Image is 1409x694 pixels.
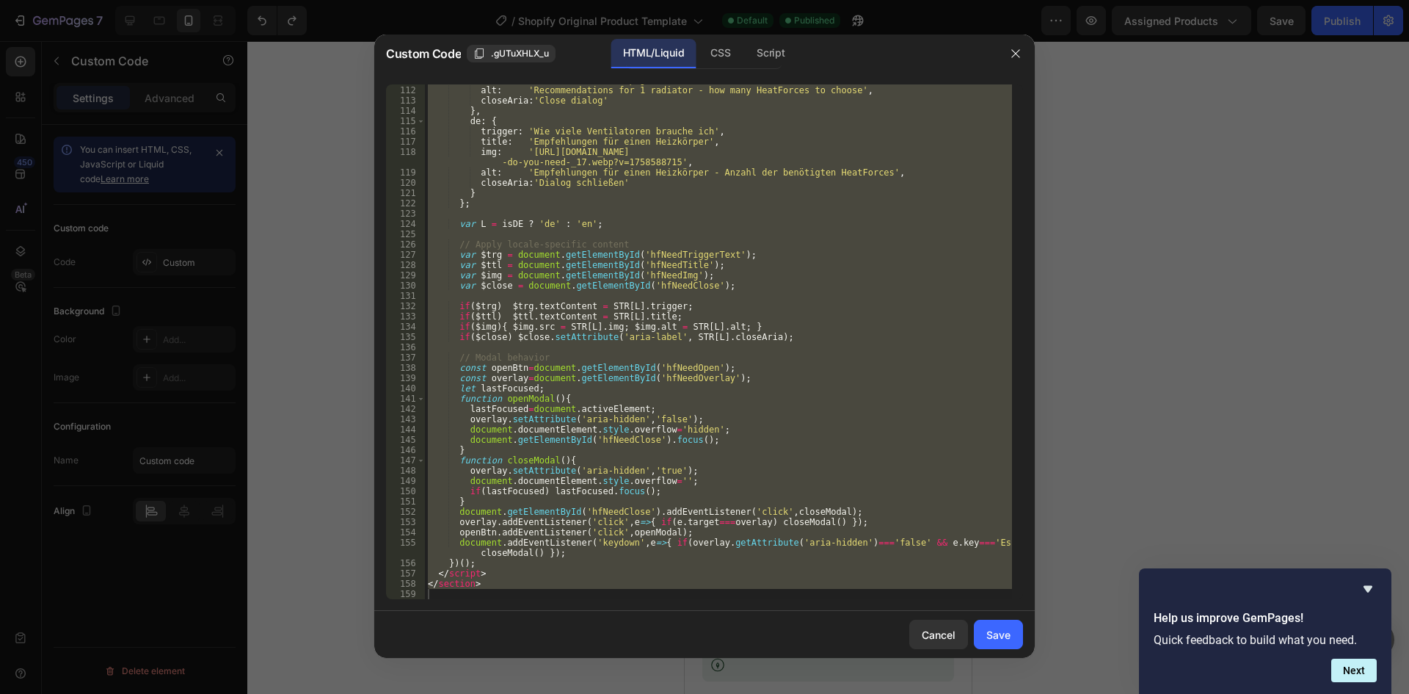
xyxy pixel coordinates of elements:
[1154,633,1377,647] p: Quick feedback to build what you need.
[386,126,425,137] div: 116
[386,353,425,363] div: 137
[139,214,263,225] p: Publish the page to see the content.
[386,476,425,486] div: 149
[386,455,425,466] div: 147
[386,301,425,311] div: 132
[25,129,134,144] div: Einfach zu montieren
[909,620,968,649] button: Cancel
[699,39,742,68] div: CSS
[386,527,425,538] div: 154
[386,322,425,332] div: 134
[386,589,425,599] div: 159
[28,363,78,398] input: quantity
[82,326,126,339] strong: Fall sale,
[170,372,229,387] div: Add to cart
[386,239,425,250] div: 126
[1359,580,1377,598] button: Hide survey
[78,363,89,398] button: increment
[25,176,115,190] div: 10 Jahre Garantie
[25,37,124,51] div: 2x so schnell warm
[386,270,425,281] div: 129
[1154,580,1377,682] div: Help us improve GemPages!
[41,522,135,535] span: Shipping & Returns
[386,404,425,414] div: 142
[9,431,278,442] p: Publish the page to see the content.
[103,358,278,400] button: Add to cart
[386,106,425,116] div: 114
[25,106,165,120] div: Bis zu 22 % Energie sparen
[386,568,425,579] div: 157
[611,39,696,68] div: HTML/Liquid
[386,414,425,424] div: 143
[386,209,425,219] div: 123
[386,260,425,270] div: 128
[386,363,425,373] div: 138
[386,147,425,167] div: 118
[386,188,425,198] div: 121
[386,250,425,260] div: 127
[386,435,425,445] div: 145
[386,219,425,229] div: 124
[386,95,425,106] div: 113
[386,85,425,95] div: 112
[25,59,173,74] div: Schaltet sich bei 33 Grad ein
[386,517,425,527] div: 153
[386,579,425,589] div: 158
[386,198,425,209] div: 122
[386,229,425,239] div: 125
[386,291,425,301] div: 131
[41,482,133,494] span: Product description
[386,281,425,291] div: 130
[386,342,425,353] div: 136
[386,137,425,147] div: 117
[127,326,256,339] span: only a few are left in stock!
[386,445,425,455] div: 146
[386,167,425,178] div: 119
[386,466,425,476] div: 148
[18,607,269,640] div: Tree-Nation banner
[25,153,84,167] div: Flüsterleise
[386,332,425,342] div: 135
[386,116,425,126] div: 115
[32,326,82,339] span: Due to our
[1154,610,1377,627] h2: Help us improve GemPages!
[386,507,425,517] div: 152
[386,45,461,62] span: Custom Code
[986,627,1011,643] div: Save
[17,363,28,398] button: decrement
[1331,659,1377,682] button: Next question
[386,178,425,188] div: 120
[974,620,1023,649] button: Save
[9,257,278,275] section: Wählen Sie Ihr Set
[9,208,68,231] div: €159,99
[491,47,549,60] span: .gUTuXHLX_u
[922,627,955,643] div: Cancel
[386,373,425,383] div: 139
[41,563,108,575] span: Specifications
[386,424,425,435] div: 144
[27,261,90,274] div: Custom Code
[386,394,425,404] div: 141
[386,496,425,507] div: 151
[386,311,425,322] div: 133
[9,257,278,268] p: Wählen Sie Ihr Set
[386,558,425,568] div: 156
[386,383,425,394] div: 140
[745,39,796,68] div: Script
[74,208,134,231] div: €399,95
[386,538,425,558] div: 155
[25,83,176,98] div: Schaltet sich bei 25 Grad aus
[386,486,425,496] div: 150
[467,45,556,62] button: .gUTuXHLX_u
[9,285,164,300] span: Wie viele Ventilatoren brauche ich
